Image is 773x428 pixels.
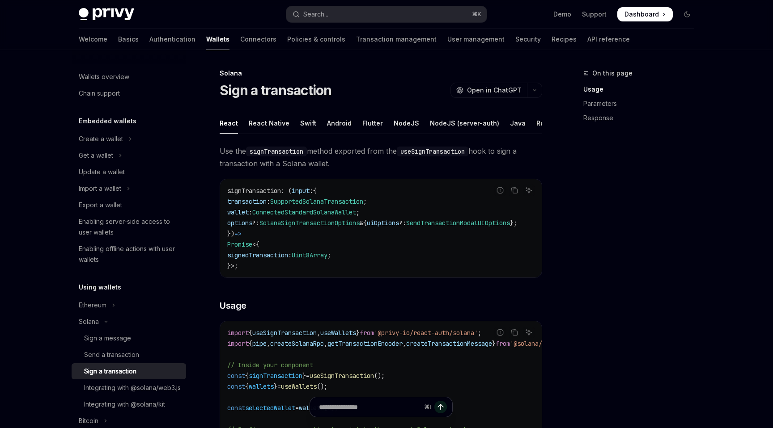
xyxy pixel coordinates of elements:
[234,230,242,238] span: =>
[72,241,186,268] a: Enabling offline actions with user wallets
[79,71,129,82] div: Wallets overview
[249,208,252,216] span: :
[317,382,327,390] span: ();
[492,340,496,348] span: }
[403,340,406,348] span: ,
[227,219,252,227] span: options
[277,382,281,390] span: =
[79,88,120,99] div: Chain support
[72,131,186,147] button: Toggle Create a wallet section
[72,314,186,330] button: Toggle Solana section
[320,329,356,337] span: useWallets
[79,183,121,194] div: Import a wallet
[363,219,367,227] span: {
[220,69,542,78] div: Solana
[220,145,542,170] span: Use the method exported from the hook to sign a transaction with a Solana wallet.
[274,382,277,390] span: }
[374,329,478,337] span: '@privy-io/react-auth/solana'
[399,219,406,227] span: ?:
[286,6,487,22] button: Open search
[72,180,186,197] button: Toggle Import a wallet section
[149,29,195,50] a: Authentication
[79,29,107,50] a: Welcome
[249,382,274,390] span: wallets
[523,327,535,338] button: Ask AI
[84,382,181,393] div: Integrating with @solana/web3.js
[249,113,289,134] div: React Native
[227,340,249,348] span: import
[227,361,313,369] span: // Inside your component
[79,200,122,210] div: Export a wallet
[84,333,131,344] div: Sign a message
[252,208,356,216] span: ConnectedStandardSolanaWallet
[509,185,520,196] button: Copy the contents from the code block
[472,11,481,18] span: ⌘ K
[624,10,659,19] span: Dashboard
[523,185,535,196] button: Ask AI
[406,340,492,348] span: createTransactionMessage
[583,111,701,125] a: Response
[72,69,186,85] a: Wallets overview
[270,340,324,348] span: createSolanaRpc
[72,147,186,164] button: Toggle Get a wallet section
[288,251,292,259] span: :
[246,147,307,156] code: signTransaction
[220,113,238,134] div: React
[302,372,306,380] span: }
[306,372,310,380] span: =
[430,113,499,134] div: NodeJS (server-auth)
[227,230,234,238] span: })
[270,197,363,206] span: SupportedSolanaTransaction
[220,299,246,312] span: Usage
[79,8,134,21] img: dark logo
[79,300,106,311] div: Ethereum
[324,340,327,348] span: ,
[374,372,385,380] span: ();
[300,113,316,134] div: Swift
[281,382,317,390] span: useWallets
[79,134,123,144] div: Create a wallet
[227,382,245,390] span: const
[72,396,186,412] a: Integrating with @solana/kit
[406,219,510,227] span: SendTransactionModalUIOptions
[450,83,527,98] button: Open in ChatGPT
[72,330,186,346] a: Sign a message
[79,316,99,327] div: Solana
[252,240,259,248] span: <{
[79,216,181,238] div: Enabling server-side access to user wallets
[252,340,267,348] span: pipe
[356,329,360,337] span: }
[478,329,481,337] span: ;
[227,372,245,380] span: const
[496,340,510,348] span: from
[510,340,556,348] span: '@solana/kit'
[267,340,270,348] span: ,
[118,29,139,50] a: Basics
[447,29,505,50] a: User management
[240,29,276,50] a: Connectors
[360,219,363,227] span: &
[467,86,522,95] span: Open in ChatGPT
[292,187,310,195] span: input
[227,208,249,216] span: wallet
[206,29,229,50] a: Wallets
[509,327,520,338] button: Copy the contents from the code block
[79,243,181,265] div: Enabling offline actions with user wallets
[553,10,571,19] a: Demo
[227,251,288,259] span: signedTransaction
[84,399,165,410] div: Integrating with @solana/kit
[252,219,259,227] span: ?:
[303,9,328,20] div: Search...
[313,187,317,195] span: {
[367,219,399,227] span: uiOptions
[72,297,186,313] button: Toggle Ethereum section
[245,382,249,390] span: {
[362,113,383,134] div: Flutter
[227,187,281,195] span: signTransaction
[617,7,673,21] a: Dashboard
[327,113,352,134] div: Android
[356,29,437,50] a: Transaction management
[79,150,113,161] div: Get a wallet
[583,82,701,97] a: Usage
[227,329,249,337] span: import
